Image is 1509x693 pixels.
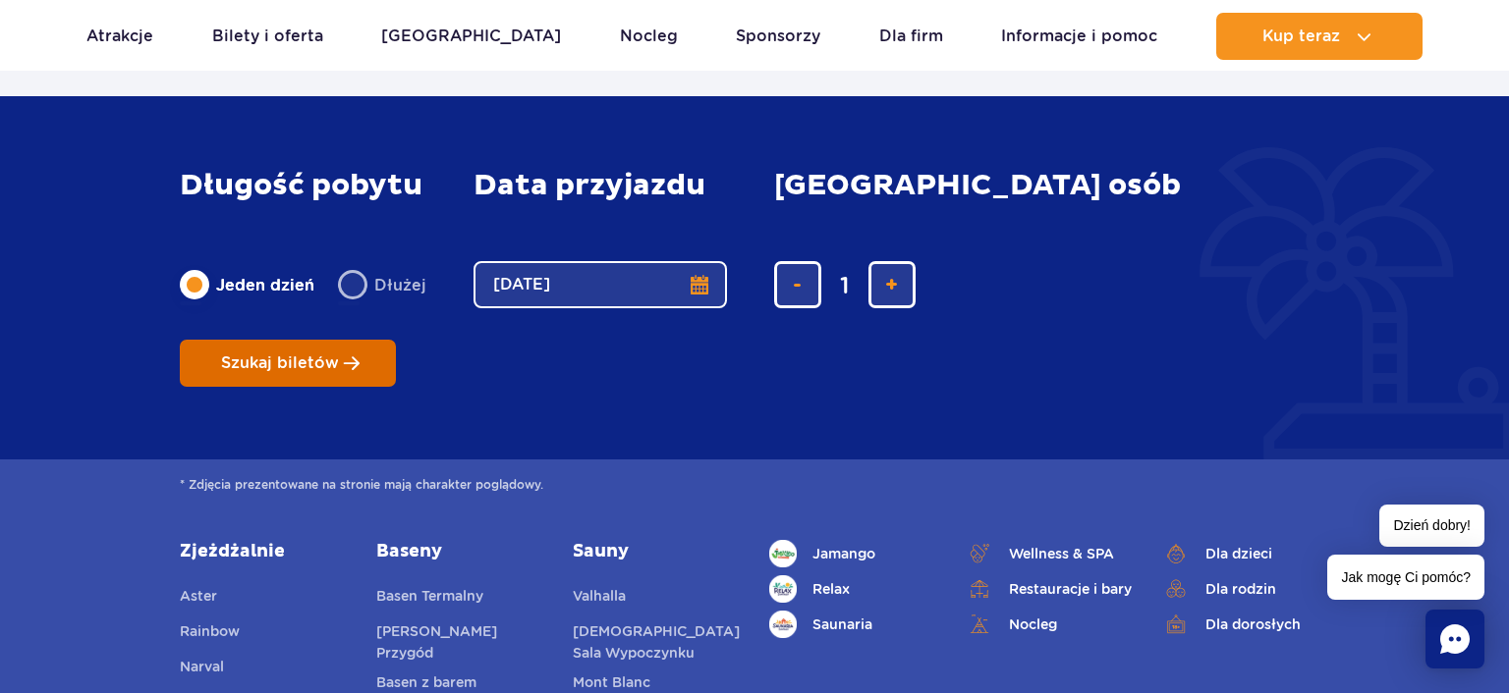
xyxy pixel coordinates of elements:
[1262,27,1340,45] span: Kup teraz
[180,620,240,648] a: Rainbow
[573,620,740,664] a: [DEMOGRAPHIC_DATA] Sala Wypoczynku
[620,13,678,60] a: Nocleg
[180,540,347,563] a: Zjeżdżalnie
[573,588,626,604] span: Valhalla
[381,13,561,60] a: [GEOGRAPHIC_DATA]
[1001,13,1157,60] a: Informacje i pomoc
[180,264,314,305] label: Jeden dzień
[1379,505,1484,547] span: Dzień dobry!
[376,585,483,613] a: Basen Termalny
[1162,611,1329,638] a: Dla dorosłych
[966,575,1133,603] a: Restauracje i bary
[774,169,1181,202] span: [GEOGRAPHIC_DATA] osób
[180,340,396,387] button: Szukaj biletów
[573,674,650,690] span: Mont Blanc
[180,475,1330,495] span: * Zdjęcia prezentowane na stronie mają charakter poglądowy.
[212,13,323,60] a: Bilety i oferta
[966,611,1133,638] a: Nocleg
[1425,610,1484,668] div: Chat
[879,13,943,60] a: Dla firm
[1216,13,1423,60] button: Kup teraz
[736,13,820,60] a: Sponsorzy
[180,130,1330,426] form: Planowanie wizyty w Park of Poland
[966,540,1133,567] a: Wellness & SPA
[180,588,217,604] span: Aster
[821,261,868,308] input: liczba biletów
[180,169,422,202] span: Długość pobytu
[573,585,626,613] a: Valhalla
[180,659,224,674] span: Narval
[474,261,727,308] button: [DATE]
[180,656,224,683] a: Narval
[1162,575,1329,603] a: Dla rodzin
[338,264,426,305] label: Dłużej
[474,169,705,202] span: Data przyjazdu
[180,623,240,639] span: Rainbow
[868,261,916,308] button: dodaj bilet
[769,611,936,638] a: Saunaria
[86,13,153,60] a: Atrakcje
[1009,543,1114,564] span: Wellness & SPA
[1327,555,1484,600] span: Jak mogę Ci pomóc?
[573,540,740,563] a: Sauny
[812,543,875,564] span: Jamango
[1162,540,1329,567] a: Dla dzieci
[774,261,821,308] button: usuń bilet
[221,354,339,372] span: Szukaj biletów
[180,585,217,613] a: Aster
[376,620,543,664] a: [PERSON_NAME] Przygód
[376,540,543,563] a: Baseny
[769,575,936,603] a: Relax
[769,540,936,567] a: Jamango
